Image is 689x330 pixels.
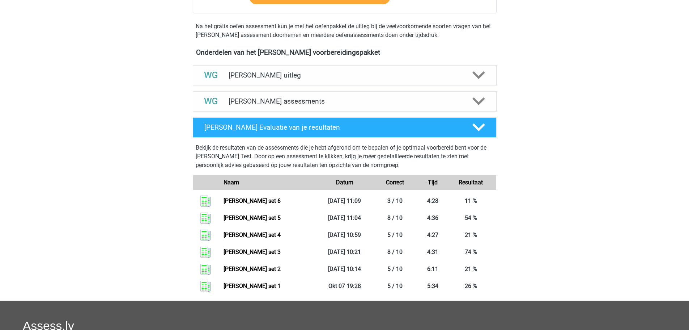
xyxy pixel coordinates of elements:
[224,197,281,204] a: [PERSON_NAME] set 6
[224,283,281,289] a: [PERSON_NAME] set 1
[224,266,281,272] a: [PERSON_NAME] set 2
[420,178,446,187] div: Tijd
[218,178,319,187] div: Naam
[204,123,461,131] h4: [PERSON_NAME] Evaluatie van je resultaten
[446,178,496,187] div: Resultaat
[196,143,494,170] p: Bekijk de resultaten van de assessments die je hebt afgerond om te bepalen of je optimaal voorber...
[193,22,497,39] div: Na het gratis oefen assessment kun je met het oefenpakket de uitleg bij de veelvoorkomende soorte...
[224,214,281,221] a: [PERSON_NAME] set 5
[319,178,370,187] div: Datum
[190,91,499,112] a: assessments [PERSON_NAME] assessments
[190,117,499,138] a: [PERSON_NAME] Evaluatie van je resultaten
[370,178,420,187] div: Correct
[229,97,461,105] h4: [PERSON_NAME] assessments
[224,248,281,255] a: [PERSON_NAME] set 3
[190,65,499,85] a: uitleg [PERSON_NAME] uitleg
[202,92,220,110] img: watson glaser assessments
[202,66,220,84] img: watson glaser uitleg
[224,231,281,238] a: [PERSON_NAME] set 4
[196,48,493,57] h4: Onderdelen van het [PERSON_NAME] voorbereidingspakket
[229,71,461,79] h4: [PERSON_NAME] uitleg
